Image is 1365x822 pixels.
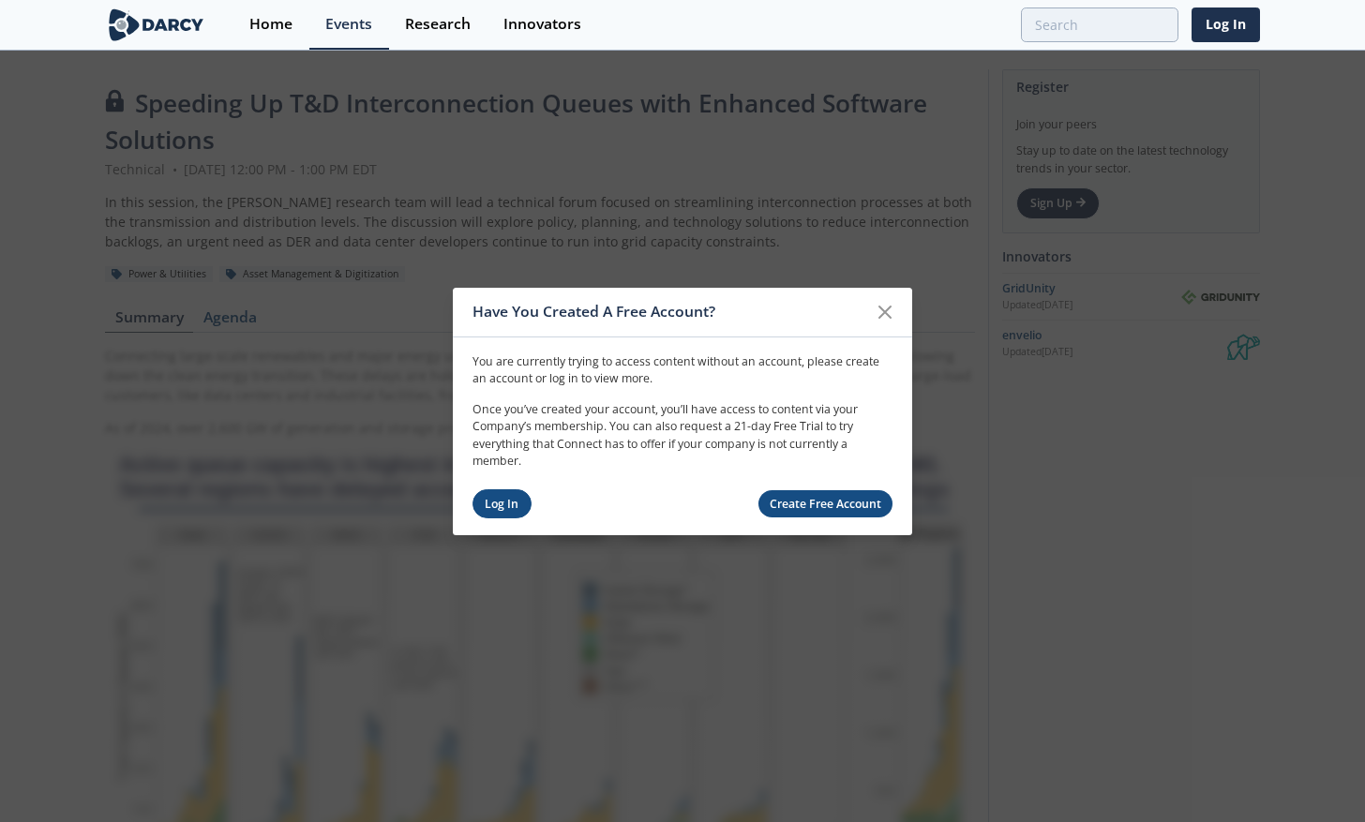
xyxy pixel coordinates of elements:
div: Home [249,17,292,32]
div: Innovators [503,17,581,32]
a: Log In [1192,7,1260,42]
p: You are currently trying to access content without an account, please create an account or log in... [472,353,892,388]
div: Events [325,17,372,32]
a: Create Free Account [758,490,893,517]
input: Advanced Search [1021,7,1178,42]
img: logo-wide.svg [105,8,207,41]
div: Research [405,17,471,32]
a: Log In [472,489,532,518]
p: Once you’ve created your account, you’ll have access to content via your Company’s membership. Yo... [472,401,892,471]
div: Have You Created A Free Account? [472,294,867,330]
